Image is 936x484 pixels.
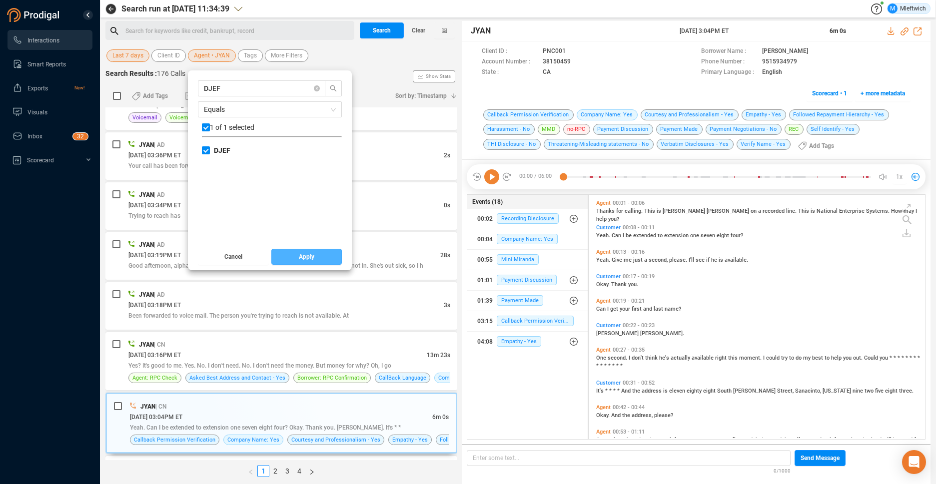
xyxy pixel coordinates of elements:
a: Smart Reports [12,54,84,74]
span: recorded [763,208,786,214]
span: line. [786,208,798,214]
div: JYAN| AD[DATE] 03:36PM ET2sYour call has been forwarded to voice mail. The [105,132,457,180]
li: Interactions [7,30,92,50]
span: And [611,412,622,419]
span: collectors. [791,437,819,443]
span: Appreciate [596,437,625,443]
button: Apply [271,249,342,265]
span: Asked Best Address and Contact - Yes [189,373,285,383]
span: debt [779,437,791,443]
span: CA [543,67,551,78]
span: collect [727,437,745,443]
span: the [632,388,642,394]
span: try [781,355,789,361]
button: Search [360,22,404,38]
span: Voicemail [132,113,157,122]
span: get [610,306,620,312]
span: to [825,355,831,361]
span: do [796,355,803,361]
span: Payment Discussion [497,275,557,285]
button: Sort by: Timestamp [389,88,457,104]
span: Callback Permission Verification [483,109,574,120]
span: Phone Number : [701,57,757,67]
span: Visuals [27,109,47,116]
span: JYAN [139,341,154,348]
div: 01:39 [477,293,493,309]
span: [PERSON_NAME]. [640,330,684,337]
span: How [891,208,904,214]
button: 01:39Payment Made [467,291,588,311]
span: eighty [687,388,703,394]
span: [PERSON_NAME] [707,208,751,214]
input: Search Agent [204,83,310,94]
span: one [690,232,701,239]
span: [DATE] 03:16PM ET [128,352,181,359]
button: Show Stats [413,70,455,82]
span: Clear [412,22,425,38]
span: help [596,216,608,222]
span: no-RPC [563,124,590,135]
span: left [248,469,254,475]
span: debt [750,437,762,443]
span: Tags [244,49,257,62]
span: right [715,355,728,361]
span: [DATE] 03:34PM ET [128,202,181,209]
span: Client ID : [482,46,538,57]
span: a [745,437,750,443]
div: Mleftwich [888,3,926,13]
div: grid [202,145,342,241]
button: Add Tags [126,88,174,104]
div: 00:02 [477,211,493,227]
span: 28s [440,252,450,259]
div: JYAN| CN[DATE] 03:04PM ET6m 0sYeah. Can I be extended to extension one seven eight four? Okay. Th... [105,393,457,454]
span: Scorecard [27,157,54,164]
span: MMD [538,124,560,135]
span: Enterprise [839,208,866,214]
span: the [622,412,632,419]
button: Send Message [795,450,846,466]
span: Courtesy and Professionalism - Yes [641,109,739,120]
span: Yes? It's good to me. Yes. No. I don't need. No. I don't need the money. But money for why? Oh, I go [128,362,391,369]
span: Sort by: Timestamp [395,88,447,104]
span: 6m 0s [432,414,449,421]
span: English [762,67,782,78]
div: JYAN| AD[DATE] 03:19PM ET28sGood afternoon, alphabet farms, preschool, miss [PERSON_NAME] speakin... [105,232,457,280]
span: our [769,437,779,443]
li: Inbox [7,126,92,146]
span: Cancel [224,249,242,265]
span: second, [649,257,669,263]
span: extension [664,232,690,239]
span: to [720,437,727,443]
span: have [650,437,663,443]
span: address [642,388,663,394]
span: M [890,3,895,13]
span: extended [633,232,658,239]
span: Client ID [157,49,180,62]
span: Can [612,232,623,239]
div: 01:01 [477,272,493,288]
li: Visuals [7,102,92,122]
span: JYAN [139,291,154,298]
span: I [629,355,632,361]
span: [DATE] 03:19PM ET [128,252,181,259]
span: for [914,437,921,443]
span: 1x [896,169,903,185]
span: PNC001 [543,46,566,57]
span: available [692,355,715,361]
img: prodigal-logo [7,8,62,22]
span: attempt [699,437,720,443]
span: this [728,355,739,361]
span: he's [659,355,671,361]
span: see [696,257,706,263]
span: Been forwarded to voice mail. The person you're trying to reach is not available. At [128,312,349,319]
span: 2s [444,152,450,159]
span: first [632,306,643,312]
span: just [633,257,644,263]
span: will [883,437,893,443]
span: [DATE] 03:18PM ET [128,302,181,309]
span: Company Name: Yes [577,109,638,120]
span: Just [638,437,650,443]
span: be [893,437,901,443]
span: Good afternoon, alphabet farms, preschool, miss [PERSON_NAME] speaking. She's not in. She's out s... [128,262,423,269]
span: Company Name: Yes [227,435,279,445]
